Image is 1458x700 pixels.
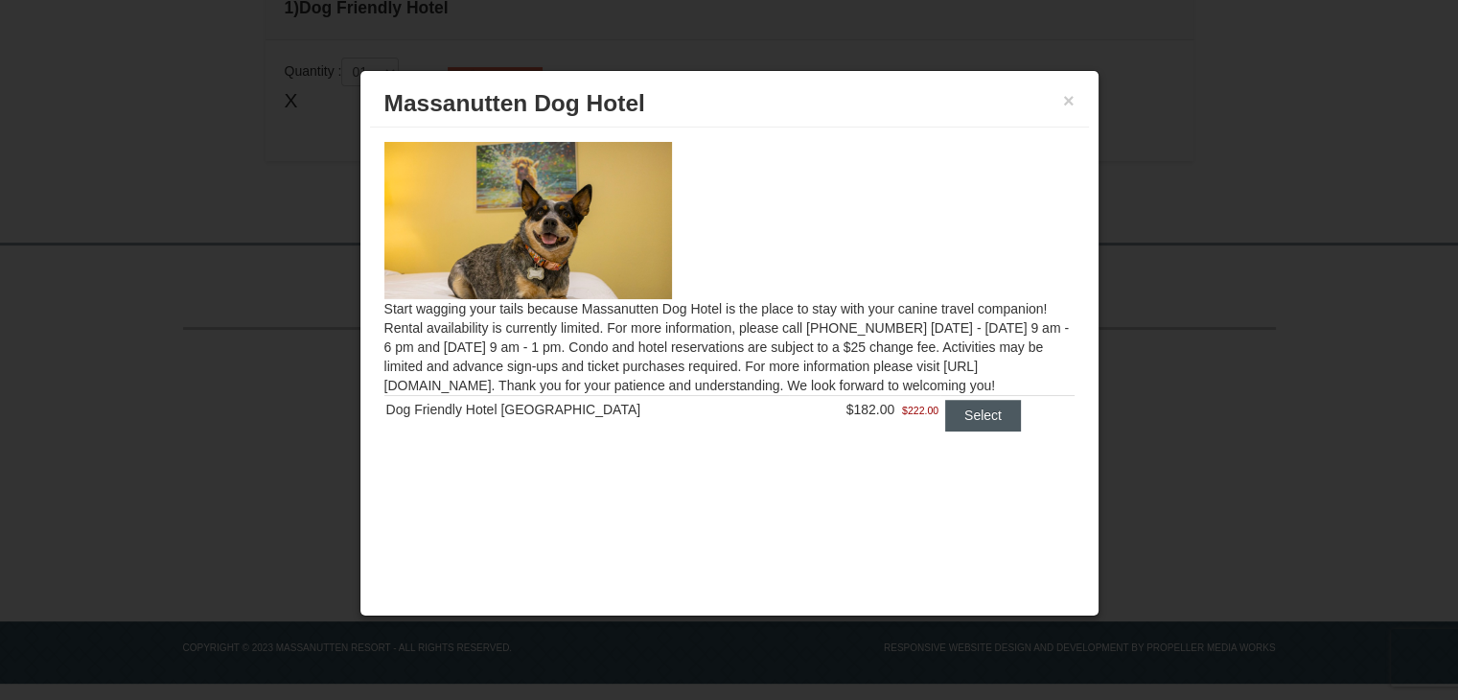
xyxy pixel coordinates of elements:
[846,402,895,417] span: $182.00
[384,142,672,299] img: 27428181-5-81c892a3.jpg
[902,401,938,420] span: $222.00
[384,90,645,116] span: Massanutten Dog Hotel
[386,400,788,419] div: Dog Friendly Hotel [GEOGRAPHIC_DATA]
[370,128,1089,469] div: Start wagging your tails because Massanutten Dog Hotel is the place to stay with your canine trav...
[945,400,1021,431] button: Select
[1063,91,1075,110] button: ×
